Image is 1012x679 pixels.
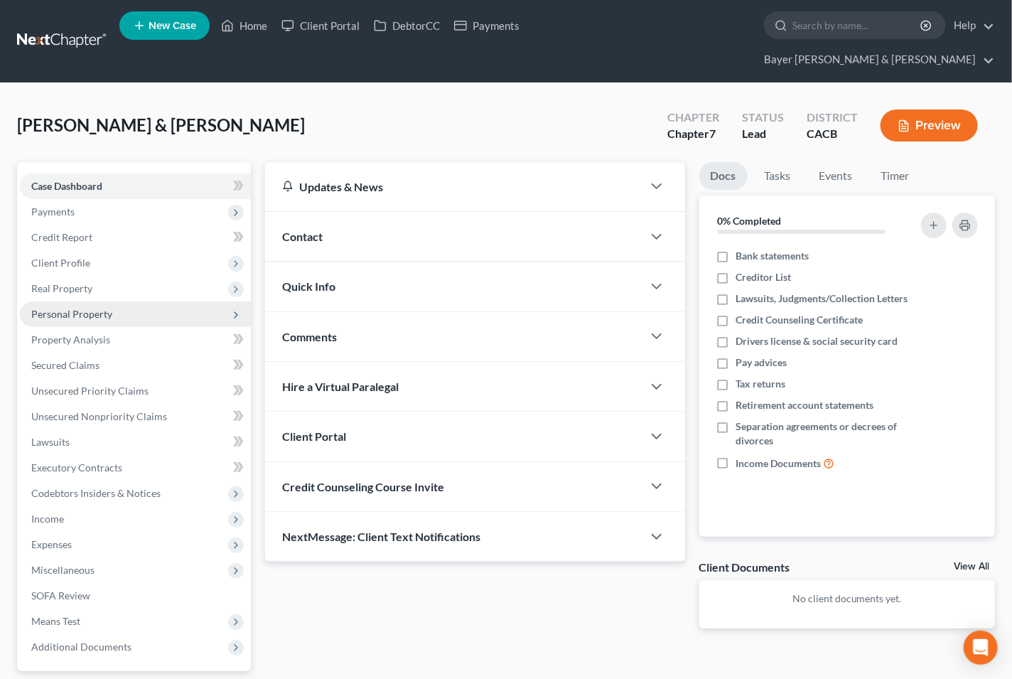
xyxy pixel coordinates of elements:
span: Tax returns [736,377,786,391]
a: Client Portal [274,13,367,38]
div: Chapter [667,109,719,126]
span: Lawsuits, Judgments/Collection Letters [736,292,908,306]
a: DebtorCC [367,13,447,38]
input: Search by name... [792,12,922,38]
a: Secured Claims [20,353,251,378]
span: Retirement account statements [736,398,874,412]
span: Client Profile [31,257,90,269]
div: CACB [807,126,858,142]
a: Executory Contracts [20,455,251,481]
span: Means Test [31,615,80,627]
span: NextMessage: Client Text Notifications [282,530,480,543]
span: Hire a Virtual Paralegal [282,380,399,393]
span: Credit Report [31,231,92,243]
span: Comments [282,330,337,343]
div: Open Intercom Messenger [964,631,998,665]
a: Case Dashboard [20,173,251,199]
a: Help [947,13,994,38]
span: Income [31,513,64,525]
span: Quick Info [282,279,335,293]
span: Payments [31,205,75,218]
span: Income Documents [736,456,822,471]
div: Status [742,109,784,126]
span: Unsecured Nonpriority Claims [31,410,167,422]
span: Drivers license & social security card [736,334,898,348]
div: Chapter [667,126,719,142]
a: Bayer [PERSON_NAME] & [PERSON_NAME] [757,47,994,73]
div: District [807,109,858,126]
span: New Case [149,21,196,31]
a: Property Analysis [20,327,251,353]
a: Unsecured Nonpriority Claims [20,404,251,429]
a: Tasks [753,162,802,190]
span: Secured Claims [31,359,99,371]
span: Lawsuits [31,436,70,448]
span: Expenses [31,538,72,550]
span: [PERSON_NAME] & [PERSON_NAME] [17,114,305,135]
span: Separation agreements or decrees of divorces [736,419,909,448]
span: Contact [282,230,323,243]
a: Home [214,13,274,38]
span: Codebtors Insiders & Notices [31,487,161,499]
a: Lawsuits [20,429,251,455]
a: Credit Report [20,225,251,250]
strong: 0% Completed [718,215,782,227]
a: Events [808,162,864,190]
span: Miscellaneous [31,564,95,576]
span: Real Property [31,282,92,294]
div: Lead [742,126,784,142]
span: Unsecured Priority Claims [31,385,149,397]
span: Creditor List [736,270,792,284]
a: Unsecured Priority Claims [20,378,251,404]
span: Personal Property [31,308,112,320]
div: Updates & News [282,179,625,194]
span: Client Portal [282,429,346,443]
a: Payments [447,13,527,38]
a: Docs [699,162,748,190]
span: Credit Counseling Certificate [736,313,863,327]
p: No client documents yet. [711,592,984,606]
a: Timer [870,162,921,190]
a: View All [954,562,989,572]
span: Bank statements [736,249,809,263]
span: Property Analysis [31,333,110,346]
span: 7 [709,127,716,140]
span: Executory Contracts [31,461,122,474]
button: Preview [881,109,978,141]
span: Pay advices [736,355,787,370]
span: SOFA Review [31,589,90,602]
span: Credit Counseling Course Invite [282,480,444,493]
span: Case Dashboard [31,180,102,192]
div: Client Documents [699,560,790,574]
span: Additional Documents [31,641,131,653]
a: SOFA Review [20,583,251,609]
